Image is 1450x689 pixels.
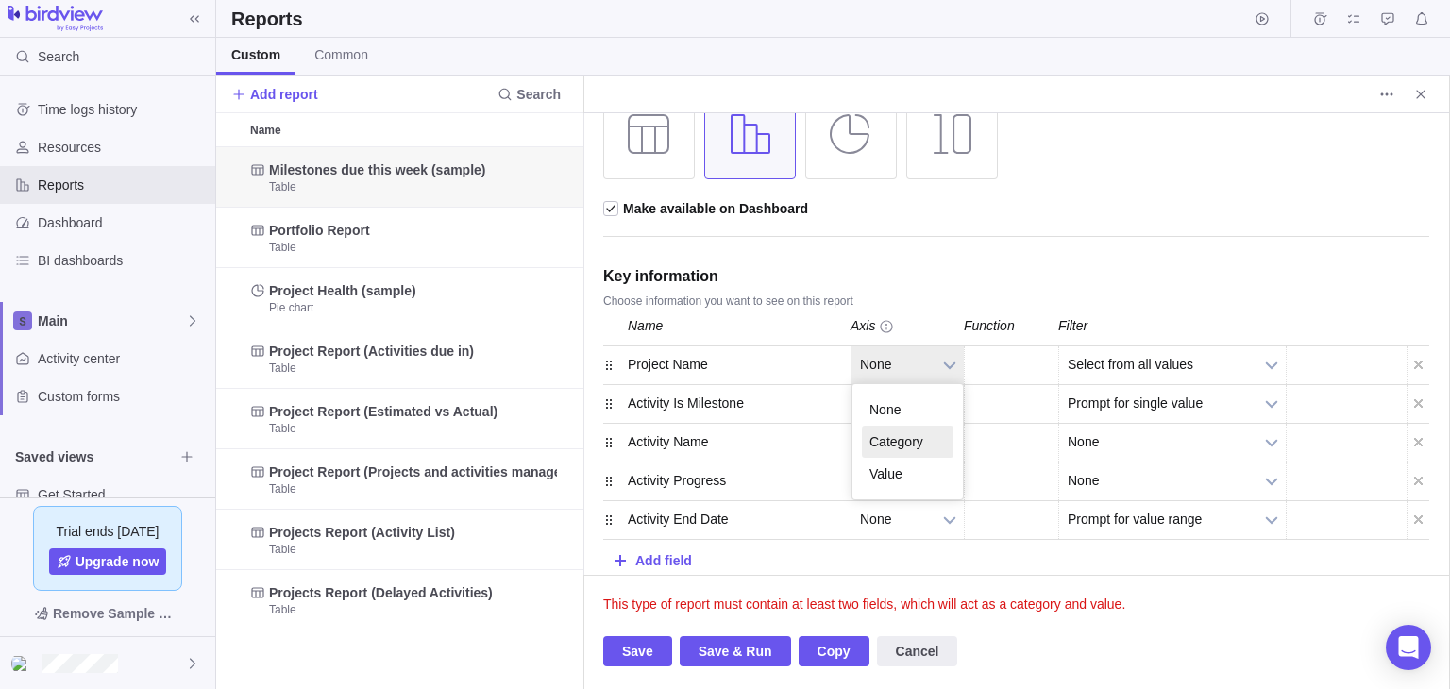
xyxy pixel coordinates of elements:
span: None [860,501,931,538]
div: Activity End Date [615,501,851,539]
span: My assignments [1340,6,1367,32]
span: Common [314,45,368,64]
span: Copy [818,640,851,663]
span: BI dashboards [38,251,208,270]
span: Name [250,121,281,140]
span: Prompt for single value [1068,385,1253,422]
div: Function [964,308,1058,345]
span: Add report [250,85,318,104]
span: Save & Run [680,636,791,666]
a: Time logs [1307,14,1333,29]
div: Name [243,389,601,449]
a: Notifications [1408,14,1435,29]
span: Search [516,85,561,104]
span: Project Report (Projects and activities managed by) [269,462,593,481]
span: Get Started [38,485,208,504]
div: This type of report must contain at least two fields, which will act as a category and value. [603,576,1430,613]
img: logo [8,6,103,32]
span: Time logs history [38,100,208,119]
span: None [1068,424,1253,461]
div: Rabia Project [11,652,34,675]
span: Make available on Dashboard [623,201,808,216]
img: Show [11,656,34,671]
span: Reports [38,176,208,194]
div: Name [243,113,601,146]
div: Name [615,308,851,345]
div: Activity Is Milestone [615,385,851,423]
span: Table [269,361,296,376]
span: Activity center [38,349,208,368]
a: My assignments [1340,14,1367,29]
span: Portfolio Report [269,221,370,240]
div: Name [243,449,601,510]
span: Saved views [15,447,174,466]
span: Custom forms [38,387,208,406]
div: Key information [603,260,1429,292]
div: Add field [635,543,692,578]
a: Upgrade now [49,548,167,575]
span: Project Report (Activities due in) [269,342,474,361]
span: Table [269,542,296,557]
div: Open Intercom Messenger [1386,625,1431,670]
span: Remove Sample Data [15,598,200,629]
div: Name [243,147,601,208]
span: Copy [799,636,869,666]
div: Choose information you want to see on this report [603,292,1429,308]
span: More actions [1374,81,1400,108]
span: None [860,346,931,383]
span: Save [603,636,672,666]
li: Value [862,458,953,490]
div: Activity Name [615,424,851,462]
span: Close [1408,81,1434,108]
span: Table [269,481,296,496]
span: Pie chart [269,300,313,315]
div: Project Name [615,346,851,384]
div: Filter [1058,308,1200,345]
span: Projects Report (Activity List) [269,523,455,542]
span: Project Report (Estimated vs Actual) [269,402,497,421]
a: Custom [216,38,295,75]
span: Notifications [1408,6,1435,32]
span: Table [269,179,296,194]
h2: Reports [231,6,303,32]
span: Approval requests [1374,6,1401,32]
span: Project Health (sample) [269,281,416,300]
span: Dashboard [38,213,208,232]
div: Name [243,510,601,570]
div: Name [243,328,601,389]
span: Search [490,81,568,108]
span: Cancel [877,636,958,666]
li: None [862,394,953,426]
div: Name [243,208,601,268]
span: Save [622,640,653,663]
span: Start timer [1249,6,1275,32]
span: Remove Sample Data [53,602,181,625]
div: grid [216,147,583,689]
span: Cancel [896,640,939,663]
span: Add report [231,81,318,108]
span: Table [269,240,296,255]
span: Trial ends [DATE] [57,522,160,541]
span: Upgrade now [76,552,160,571]
div: Name [243,268,601,328]
span: Select from all values [1068,346,1253,383]
span: None [1068,462,1253,499]
div: Name [243,570,601,630]
span: Time logs [1307,6,1333,32]
span: Projects Report (Delayed Activities) [269,583,493,602]
span: Milestones due this week (sample) [269,160,486,179]
span: Browse views [174,444,200,470]
a: Approval requests [1374,14,1401,29]
a: Common [299,38,383,75]
span: Search [38,47,79,66]
span: Resources [38,138,208,157]
span: Prompt for value range [1068,501,1253,538]
span: Table [269,421,296,436]
li: Category [862,426,953,458]
span: Save & Run [699,640,772,663]
span: Custom [231,45,280,64]
div: Axis [851,308,875,344]
span: Table [269,602,296,617]
div: Activity Progress [615,462,851,500]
